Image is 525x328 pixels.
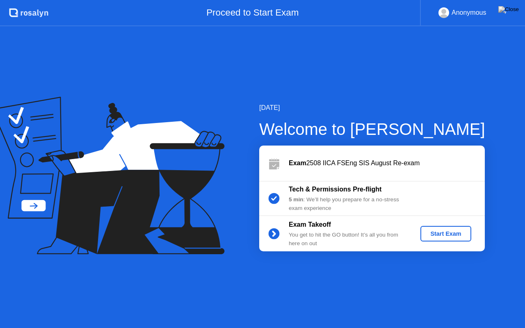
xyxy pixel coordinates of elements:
[289,158,485,168] div: 2508 IICA FSEng SIS August Re-exam
[289,186,381,193] b: Tech & Permissions Pre-flight
[424,230,468,237] div: Start Exam
[289,231,407,248] div: You get to hit the GO button! It’s all you from here on out
[289,159,306,166] b: Exam
[420,226,471,241] button: Start Exam
[289,196,407,212] div: : We’ll help you prepare for a no-stress exam experience
[259,103,485,113] div: [DATE]
[452,7,486,18] div: Anonymous
[498,6,519,13] img: Close
[259,117,485,141] div: Welcome to [PERSON_NAME]
[289,221,331,228] b: Exam Takeoff
[289,196,304,203] b: 5 min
